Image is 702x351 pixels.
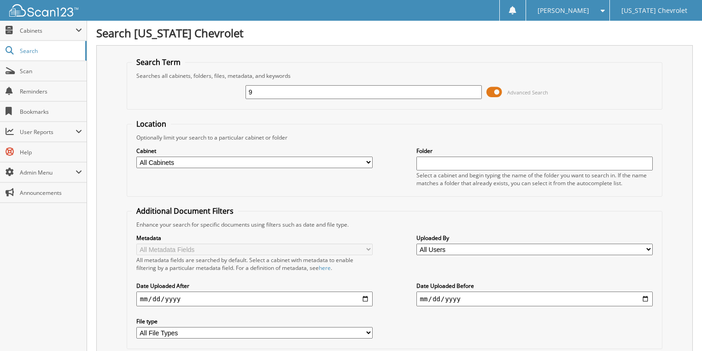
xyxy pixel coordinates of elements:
a: here [319,264,331,272]
div: Enhance your search for specific documents using filters such as date and file type. [132,221,658,228]
span: Admin Menu [20,169,76,176]
span: Announcements [20,189,82,197]
span: Bookmarks [20,108,82,116]
div: Searches all cabinets, folders, files, metadata, and keywords [132,72,658,80]
label: Cabinet [136,147,373,155]
label: Date Uploaded After [136,282,373,290]
span: [US_STATE] Chevrolet [621,8,687,13]
span: Search [20,47,81,55]
span: [PERSON_NAME] [538,8,589,13]
label: File type [136,317,373,325]
label: Date Uploaded Before [416,282,653,290]
span: User Reports [20,128,76,136]
span: Help [20,148,82,156]
input: start [136,292,373,306]
legend: Location [132,119,171,129]
h1: Search [US_STATE] Chevrolet [96,25,693,41]
span: Scan [20,67,82,75]
div: All metadata fields are searched by default. Select a cabinet with metadata to enable filtering b... [136,256,373,272]
label: Uploaded By [416,234,653,242]
span: Cabinets [20,27,76,35]
img: scan123-logo-white.svg [9,4,78,17]
div: Select a cabinet and begin typing the name of the folder you want to search in. If the name match... [416,171,653,187]
legend: Additional Document Filters [132,206,238,216]
input: end [416,292,653,306]
span: Reminders [20,88,82,95]
div: Optionally limit your search to a particular cabinet or folder [132,134,658,141]
label: Metadata [136,234,373,242]
span: Advanced Search [507,89,548,96]
legend: Search Term [132,57,185,67]
label: Folder [416,147,653,155]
